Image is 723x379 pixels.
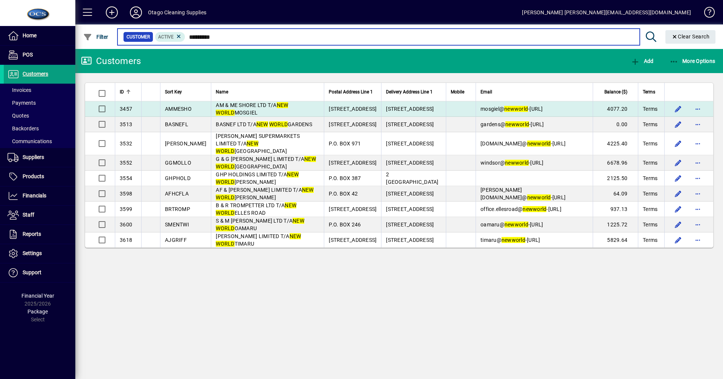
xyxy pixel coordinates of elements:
span: AM & ME SHORE LTD T/A MOSGIEL [216,102,288,116]
span: 3532 [120,141,132,147]
em: new [505,121,516,127]
em: NEW [256,121,268,127]
span: Terms [643,174,657,182]
span: Add [631,58,653,64]
span: Terms [643,159,657,167]
button: More options [692,138,704,150]
em: NEW [285,202,296,208]
button: Edit [672,188,684,200]
a: Payments [4,96,75,109]
em: new [504,106,514,112]
span: Communications [8,138,52,144]
td: 1225.72 [593,217,638,232]
span: 3552 [120,160,132,166]
span: 3457 [120,106,132,112]
td: 5829.64 [593,232,638,248]
a: Backorders [4,122,75,135]
span: [PERSON_NAME][DOMAIN_NAME]@ -[URL] [480,187,566,200]
div: ID [120,88,137,96]
span: Active [158,34,174,40]
a: Staff [4,206,75,225]
span: [PERSON_NAME] SUPERMARKETS LIMITED T/A [GEOGRAPHIC_DATA] [216,133,300,154]
em: NEW [290,233,301,239]
em: WORLD [216,148,234,154]
span: Financial Year [21,293,54,299]
em: world [514,106,528,112]
span: BASNEF LTD T/A GARDENS [216,121,312,127]
span: GHP HOLDINGS LIMITED T/A [PERSON_NAME] [216,171,299,185]
span: AMMESHO [165,106,192,112]
a: POS [4,46,75,64]
span: Postal Address Line 1 [329,88,373,96]
span: Support [23,269,41,275]
span: Sort Key [165,88,182,96]
em: NEW [304,156,316,162]
em: world [537,194,551,200]
td: 4225.40 [593,132,638,155]
span: Mobile [451,88,464,96]
span: Quotes [8,113,29,119]
span: gardens@ -[URL] [480,121,544,127]
span: [STREET_ADDRESS] [386,106,434,112]
span: Staff [23,212,34,218]
span: [STREET_ADDRESS] [386,141,434,147]
span: Financials [23,193,46,199]
span: 3598 [120,191,132,197]
em: WORLD [216,241,234,247]
div: Otago Cleaning Supplies [148,6,206,18]
button: Profile [124,6,148,19]
span: Backorders [8,125,39,131]
button: Edit [672,118,684,130]
span: P.O. BOX 387 [329,175,361,181]
span: [STREET_ADDRESS] [329,237,377,243]
button: More options [692,172,704,184]
span: Invoices [8,87,31,93]
em: NEW [302,187,314,193]
span: Delivery Address Line 1 [386,88,433,96]
em: new [527,141,537,147]
span: G & G [PERSON_NAME] LIMITED T/A [GEOGRAPHIC_DATA] [216,156,316,170]
a: Financials [4,186,75,205]
span: GGMOLLO [165,160,191,166]
em: new [527,194,537,200]
em: WORLD [216,164,234,170]
span: [DOMAIN_NAME]@ -[URL] [480,141,566,147]
span: 3554 [120,175,132,181]
span: [STREET_ADDRESS] [329,121,377,127]
span: AFHCFLA [165,191,189,197]
em: world [512,237,525,243]
button: More Options [668,54,717,68]
em: NEW [277,102,288,108]
button: Edit [672,172,684,184]
span: B & R TROMPETTER LTD T/A ELLES ROAD [216,202,296,216]
em: NEW [293,218,304,224]
button: More options [692,157,704,169]
span: BRTROMP [165,206,190,212]
span: S & M [PERSON_NAME] LTD T/A OAMARU [216,218,304,231]
a: Knowledge Base [699,2,714,26]
button: Edit [672,203,684,215]
span: Terms [643,236,657,244]
span: Suppliers [23,154,44,160]
span: P.O. BOX 971 [329,141,361,147]
span: [STREET_ADDRESS] [386,121,434,127]
em: WORLD [216,179,234,185]
span: 2 [GEOGRAPHIC_DATA] [386,171,438,185]
td: 2125.50 [593,171,638,186]
button: More options [692,234,704,246]
span: 3599 [120,206,132,212]
button: Edit [672,138,684,150]
span: Settings [23,250,42,256]
td: 0.00 [593,117,638,132]
span: POS [23,52,33,58]
button: More options [692,203,704,215]
div: Name [216,88,319,96]
td: 937.13 [593,202,638,217]
span: Balance ($) [604,88,627,96]
span: 3600 [120,222,132,228]
button: Add [100,6,124,19]
td: 4077.20 [593,101,638,117]
span: [STREET_ADDRESS] [386,206,434,212]
a: Communications [4,135,75,148]
span: [STREET_ADDRESS] [329,206,377,212]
